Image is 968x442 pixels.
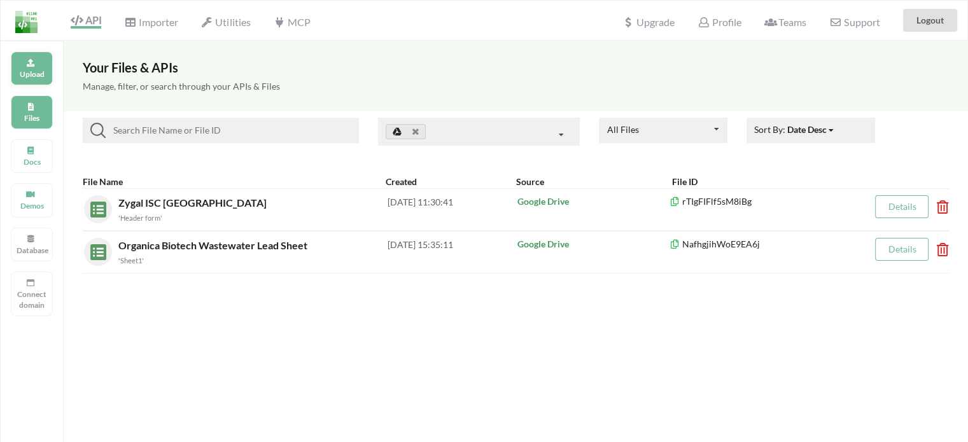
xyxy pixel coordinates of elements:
[875,195,929,218] button: Details
[71,14,101,26] span: API
[15,11,38,33] img: LogoIcon.png
[17,69,47,79] p: Upload
[84,195,106,218] img: sheets.7a1b7961.svg
[118,197,269,209] span: Zygal ISC [GEOGRAPHIC_DATA]
[83,176,123,187] b: File Name
[118,214,162,222] small: 'Header form'
[118,239,310,251] span: Organica Biotech Wastewater Lead Sheet
[17,245,47,256] p: Database
[764,16,806,28] span: Teams
[17,200,47,211] p: Demos
[671,176,697,187] b: File ID
[388,195,516,223] div: [DATE] 11:30:41
[903,9,957,32] button: Logout
[17,156,47,167] p: Docs
[888,244,916,254] a: Details
[516,176,544,187] b: Source
[124,16,178,28] span: Importer
[670,238,857,251] p: NafhgjihWoE9EA6j
[829,17,880,27] span: Support
[386,176,417,187] b: Created
[83,60,949,75] h3: Your Files & APIs
[90,123,106,138] img: searchIcon.svg
[754,124,835,135] span: Sort By:
[17,113,47,123] p: Files
[607,125,638,134] div: All Files
[201,16,250,28] span: Utilities
[670,195,857,208] p: rTIgFIFlf5sM8iBg
[517,238,669,251] p: Google Drive
[888,201,916,212] a: Details
[83,81,949,92] h5: Manage, filter, or search through your APIs & Files
[622,17,675,27] span: Upgrade
[17,289,47,310] p: Connect domain
[84,238,106,260] img: sheets.7a1b7961.svg
[875,238,929,261] button: Details
[273,16,310,28] span: MCP
[388,238,516,266] div: [DATE] 15:35:11
[517,195,669,208] p: Google Drive
[698,16,741,28] span: Profile
[787,123,827,136] div: Date Desc
[118,256,144,265] small: 'Sheet1'
[106,123,354,138] input: Search File Name or File ID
